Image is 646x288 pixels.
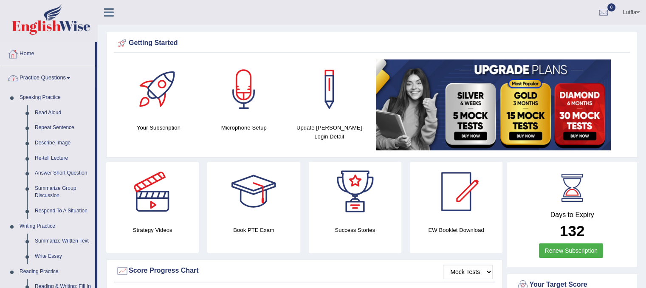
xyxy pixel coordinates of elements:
[16,90,95,105] a: Speaking Practice
[539,243,603,258] a: Renew Subscription
[116,265,493,277] div: Score Progress Chart
[291,123,368,141] h4: Update [PERSON_NAME] Login Detail
[106,226,199,234] h4: Strategy Videos
[31,105,95,121] a: Read Aloud
[206,123,282,132] h4: Microphone Setup
[607,3,616,11] span: 0
[16,264,95,280] a: Reading Practice
[116,37,628,50] div: Getting Started
[207,226,300,234] h4: Book PTE Exam
[31,136,95,151] a: Describe Image
[31,120,95,136] a: Repeat Sentence
[309,226,401,234] h4: Success Stories
[16,219,95,234] a: Writing Practice
[31,234,95,249] a: Summarize Written Text
[31,181,95,203] a: Summarize Group Discussion
[31,151,95,166] a: Re-tell Lecture
[0,42,95,63] a: Home
[31,203,95,219] a: Respond To A Situation
[516,211,628,219] h4: Days to Expiry
[31,249,95,264] a: Write Essay
[31,166,95,181] a: Answer Short Question
[0,66,95,88] a: Practice Questions
[120,123,197,132] h4: Your Subscription
[560,223,584,239] b: 132
[410,226,502,234] h4: EW Booklet Download
[376,59,611,150] img: small5.jpg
